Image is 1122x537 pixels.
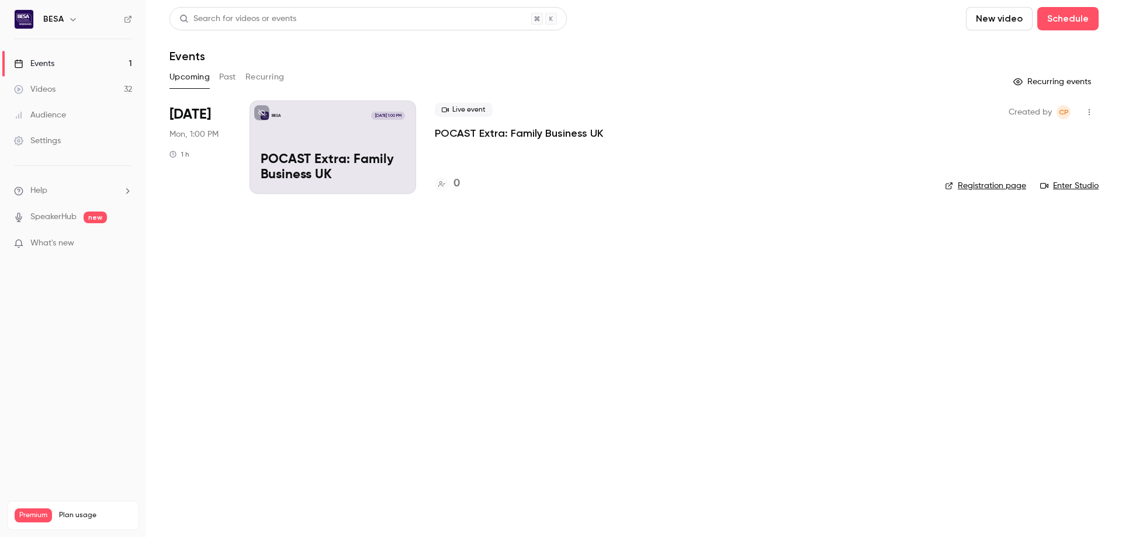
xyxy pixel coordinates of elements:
span: [DATE] 1:00 PM [371,112,404,120]
div: Sep 8 Mon, 1:00 PM (Europe/London) [169,101,231,194]
div: Settings [14,135,61,147]
button: Schedule [1037,7,1099,30]
span: Live event [435,103,493,117]
span: Mon, 1:00 PM [169,129,219,140]
a: Registration page [945,180,1026,192]
a: Enter Studio [1040,180,1099,192]
img: BESA [15,10,33,29]
div: Search for videos or events [179,13,296,25]
span: Created by [1009,105,1052,119]
p: POCAST Extra: Family Business UK [261,153,405,183]
span: CP [1059,105,1069,119]
span: Help [30,185,47,197]
a: 0 [435,176,460,192]
span: Charlie Pierpoint [1057,105,1071,119]
button: Past [219,68,236,86]
div: Videos [14,84,56,95]
a: POCAST Extra: Family Business UK [435,126,603,140]
h4: 0 [453,176,460,192]
span: Plan usage [59,511,131,520]
iframe: Noticeable Trigger [118,238,132,249]
p: BESA [272,113,281,119]
div: Audience [14,109,66,121]
button: Recurring [245,68,285,86]
button: New video [966,7,1033,30]
a: POCAST Extra: Family Business UKBESA[DATE] 1:00 PMPOCAST Extra: Family Business UK [250,101,416,194]
button: Upcoming [169,68,210,86]
div: Events [14,58,54,70]
h6: BESA [43,13,64,25]
div: 1 h [169,150,189,159]
li: help-dropdown-opener [14,185,132,197]
h1: Events [169,49,205,63]
span: new [84,212,107,223]
span: [DATE] [169,105,211,124]
span: What's new [30,237,74,250]
button: Recurring events [1008,72,1099,91]
a: SpeakerHub [30,211,77,223]
span: Premium [15,508,52,522]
